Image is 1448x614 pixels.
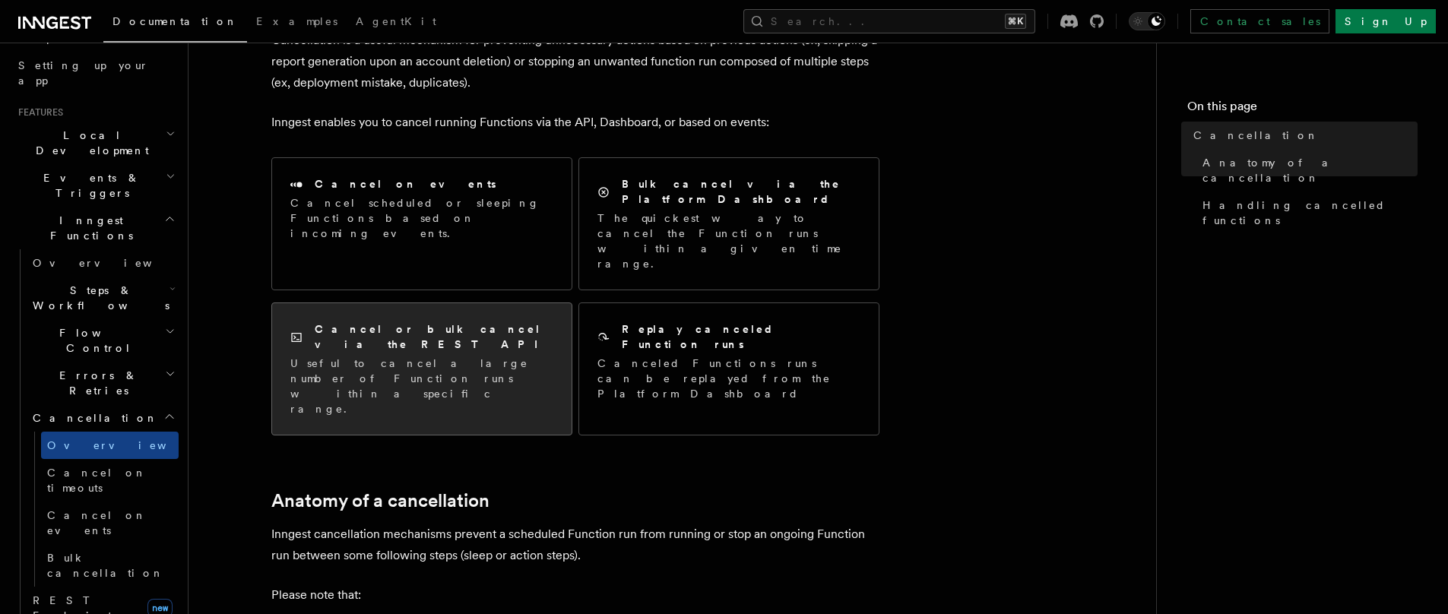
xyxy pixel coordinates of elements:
button: Steps & Workflows [27,277,179,319]
a: Examples [247,5,347,41]
a: Cancellation [1187,122,1418,149]
a: Anatomy of a cancellation [271,490,490,511]
p: The quickest way to cancel the Function runs within a given time range. [597,210,860,271]
p: Cancel scheduled or sleeping Functions based on incoming events. [290,195,553,241]
span: Steps & Workflows [27,283,170,313]
button: Inngest Functions [12,207,179,249]
span: AgentKit [356,15,436,27]
a: Overview [41,432,179,459]
span: Inngest Functions [12,213,164,243]
a: Cancel on events [41,502,179,544]
button: Events & Triggers [12,164,179,207]
button: Cancellation [27,404,179,432]
p: Inngest cancellation mechanisms prevent a scheduled Function run from running or stop an ongoing ... [271,524,879,566]
span: Documentation [112,15,238,27]
a: Handling cancelled functions [1196,191,1418,234]
span: Flow Control [27,325,165,356]
a: Contact sales [1190,9,1329,33]
span: Local Development [12,128,166,158]
a: Cancel or bulk cancel via the REST APIUseful to cancel a large number of Function runs within a s... [271,302,572,435]
span: Cancellation [1193,128,1319,143]
h2: Replay canceled Function runs [622,321,860,352]
a: Overview [27,249,179,277]
button: Errors & Retries [27,362,179,404]
a: Anatomy of a cancellation [1196,149,1418,191]
span: Setting up your app [18,59,149,87]
button: Toggle dark mode [1129,12,1165,30]
span: Examples [256,15,337,27]
span: Handling cancelled functions [1202,198,1418,228]
p: Useful to cancel a large number of Function runs within a specific range. [290,356,553,416]
span: Overview [47,439,204,451]
span: Errors & Retries [27,368,165,398]
span: Cancel on events [47,509,147,536]
span: Anatomy of a cancellation [1202,155,1418,185]
span: Cancel on timeouts [47,467,147,494]
a: Replay canceled Function runsCanceled Functions runs can be replayed from the Platform Dashboard [578,302,879,435]
button: Local Development [12,122,179,164]
kbd: ⌘K [1005,14,1026,29]
span: Bulk cancellation [47,552,164,579]
span: Features [12,106,63,119]
h4: On this page [1187,97,1418,122]
span: Events & Triggers [12,170,166,201]
p: Cancellation is a useful mechanism for preventing unnecessary actions based on previous actions (... [271,30,879,93]
div: Cancellation [27,432,179,587]
span: Cancellation [27,410,158,426]
p: Canceled Functions runs can be replayed from the Platform Dashboard [597,356,860,401]
a: Cancel on eventsCancel scheduled or sleeping Functions based on incoming events. [271,157,572,290]
a: Bulk cancellation [41,544,179,587]
button: Search...⌘K [743,9,1035,33]
a: Bulk cancel via the Platform DashboardThe quickest way to cancel the Function runs within a given... [578,157,879,290]
h2: Cancel on events [315,176,496,191]
h2: Bulk cancel via the Platform Dashboard [622,176,860,207]
p: Please note that: [271,584,879,606]
a: Documentation [103,5,247,43]
p: Inngest enables you to cancel running Functions via the API, Dashboard, or based on events: [271,112,879,133]
a: Setting up your app [12,52,179,94]
a: Cancel on timeouts [41,459,179,502]
a: AgentKit [347,5,445,41]
h2: Cancel or bulk cancel via the REST API [315,321,553,352]
span: Overview [33,257,189,269]
button: Flow Control [27,319,179,362]
a: Sign Up [1336,9,1436,33]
